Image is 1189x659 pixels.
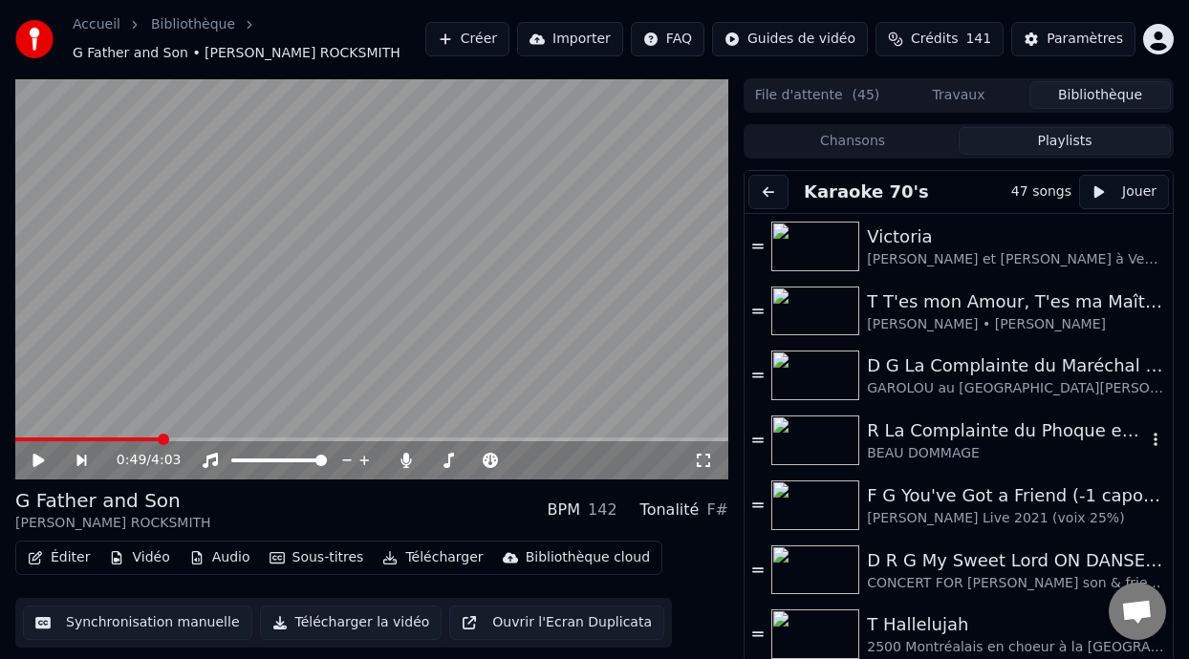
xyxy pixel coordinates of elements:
div: BPM [548,499,580,521]
span: Crédits [911,30,958,49]
button: Karaoke 70's [796,179,937,205]
button: File d'attente [746,81,888,109]
button: Travaux [888,81,1029,109]
div: F# [706,499,728,521]
button: Sous-titres [262,544,372,571]
span: G Father and Son • [PERSON_NAME] ROCKSMITH [73,44,400,63]
button: Créer [425,22,509,56]
button: Chansons [746,127,959,155]
span: ( 45 ) [853,86,880,105]
button: Crédits141 [876,22,1004,56]
nav: breadcrumb [73,15,425,63]
button: Ouvrir l'Ecran Duplicata [449,606,664,640]
button: Synchronisation manuelle [23,606,252,640]
div: F G You've Got a Friend (-1 capo 1) [867,482,1165,509]
button: Télécharger la vidéo [260,606,443,640]
span: 0:49 [117,451,146,470]
div: GAROLOU au [GEOGRAPHIC_DATA][PERSON_NAME] 1978 (son [DEMOGRAPHIC_DATA]% voix 40%) [867,379,1165,398]
button: Bibliothèque [1029,81,1171,109]
button: Vidéo [101,544,177,571]
div: Ouvrir le chat [1109,583,1166,640]
div: CONCERT FOR [PERSON_NAME] son & friends (voix 40%] [867,574,1165,593]
div: [PERSON_NAME] Live 2021 (voix 25%) [867,509,1165,528]
div: Paramètres [1047,30,1123,49]
div: [PERSON_NAME] • [PERSON_NAME] [867,315,1165,334]
div: G Father and Son [15,487,211,514]
button: Importer [517,22,623,56]
a: Bibliothèque [151,15,235,34]
div: D R G My Sweet Lord ON DANSE (0-2:58 capo 2) [867,547,1165,574]
a: Accueil [73,15,120,34]
div: Victoria [867,223,1165,250]
span: 4:03 [151,451,181,470]
button: Éditer [20,544,97,571]
div: 2500 Montréalais en choeur à la [GEOGRAPHIC_DATA] [867,638,1165,657]
button: Playlists [959,127,1171,155]
div: T T'es mon Amour, T'es ma Maîtresse [867,288,1165,315]
button: Guides de vidéo [712,22,868,56]
button: FAQ [631,22,704,56]
div: R La Complainte du Phoque en [US_STATE] [867,417,1146,444]
div: [PERSON_NAME] ROCKSMITH [15,514,211,533]
div: BEAU DOMMAGE [867,444,1146,463]
img: youka [15,20,54,58]
div: T Hallelujah [867,611,1165,638]
button: Jouer [1079,175,1169,209]
span: 141 [965,30,991,49]
div: / [117,451,162,470]
div: Bibliothèque cloud [526,548,650,567]
div: [PERSON_NAME] et [PERSON_NAME] à Vedettes en direct 1978 [867,250,1165,269]
div: D G La Complainte du Maréchal [PERSON_NAME] ON DANSE [867,352,1165,379]
button: Audio [182,544,258,571]
div: Tonalité [640,499,700,521]
button: Télécharger [375,544,490,571]
button: Paramètres [1011,22,1135,56]
div: 142 [588,499,617,521]
div: 47 songs [1011,182,1071,202]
